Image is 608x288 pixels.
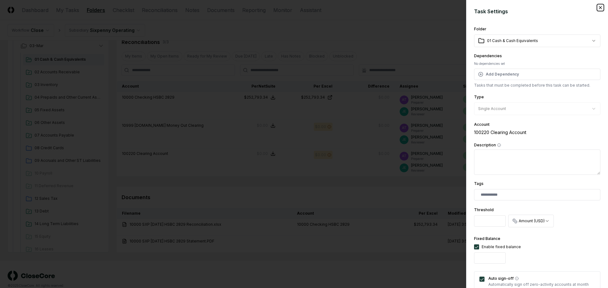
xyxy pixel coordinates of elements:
label: Auto sign-off [488,277,595,280]
label: Tags [474,181,484,186]
div: Account [474,123,600,126]
label: Fixed Balance [474,236,500,241]
button: Add Dependency [474,69,600,80]
div: No dependencies set [474,61,600,66]
label: Threshold [474,207,494,212]
button: Description [497,143,501,147]
div: Enable fixed balance [482,244,521,250]
label: Type [474,95,484,99]
label: Dependencies [474,53,502,58]
div: 100220 Clearing Account [474,129,600,136]
button: Auto sign-off [515,277,519,280]
label: Description [474,143,600,147]
p: Tasks that must be completed before this task can be started. [474,83,600,88]
label: Folder [474,27,486,31]
h2: Task Settings [474,8,600,15]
